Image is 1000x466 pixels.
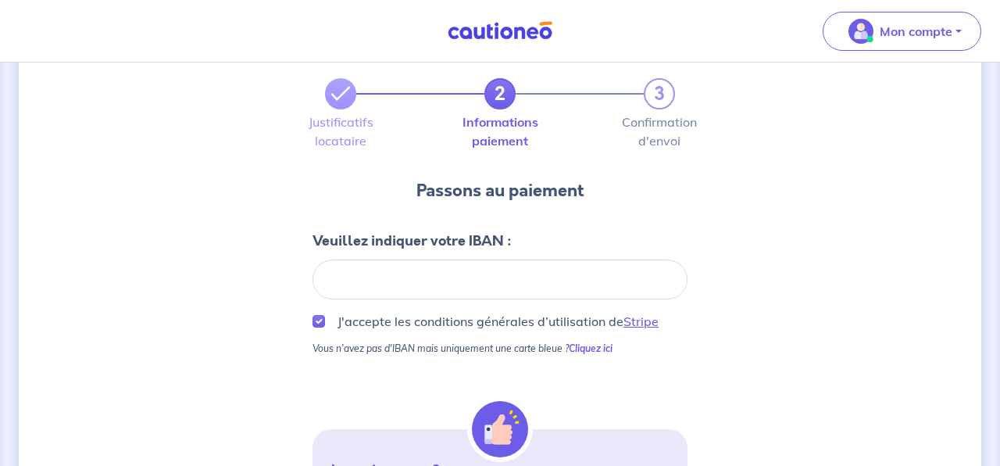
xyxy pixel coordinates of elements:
[848,19,873,44] img: illu_account_valid_menu.svg
[484,78,516,109] a: 2
[312,343,687,367] p: Vous n’avez pas d'IBAN mais uniquement une carte bleue ?
[332,273,668,286] iframe: Cadre sécurisé pour la saisie de l'IBAN
[416,178,584,203] p: Passons au paiement
[623,314,659,329] a: Stripe
[484,116,516,147] label: Informations paiement
[569,342,612,354] strong: Cliquez ici
[325,116,356,147] label: Justificatifs locataire
[312,228,687,253] h4: Veuillez indiquer votre IBAN :
[472,401,528,457] img: illu_alert_hand.svg
[880,22,952,41] p: Mon compte
[644,116,675,147] label: Confirmation d'envoi
[441,21,559,41] img: Cautioneo
[823,12,981,51] button: illu_account_valid_menu.svgMon compte
[337,312,659,331] p: J'accepte les conditions générales d’utilisation de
